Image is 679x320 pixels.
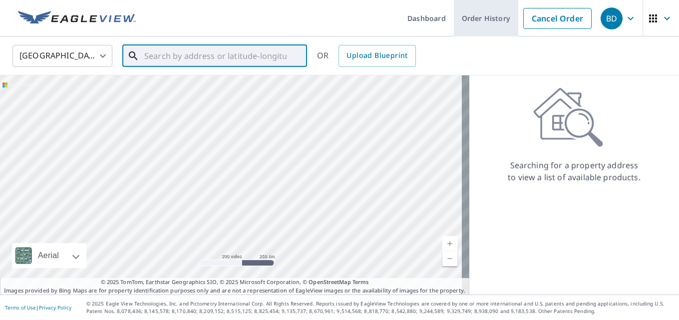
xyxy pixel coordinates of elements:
[339,45,415,67] a: Upload Blueprint
[346,49,407,62] span: Upload Blueprint
[352,278,369,286] a: Terms
[507,159,641,183] p: Searching for a property address to view a list of available products.
[144,42,287,70] input: Search by address or latitude-longitude
[12,42,112,70] div: [GEOGRAPHIC_DATA]
[35,243,62,268] div: Aerial
[5,304,36,311] a: Terms of Use
[12,243,86,268] div: Aerial
[18,11,136,26] img: EV Logo
[442,236,457,251] a: Current Level 5, Zoom In
[442,251,457,266] a: Current Level 5, Zoom Out
[309,278,350,286] a: OpenStreetMap
[101,278,369,287] span: © 2025 TomTom, Earthstar Geographics SIO, © 2025 Microsoft Corporation, ©
[39,304,71,311] a: Privacy Policy
[601,7,623,29] div: BD
[5,305,71,311] p: |
[523,8,592,29] a: Cancel Order
[86,300,674,315] p: © 2025 Eagle View Technologies, Inc. and Pictometry International Corp. All Rights Reserved. Repo...
[317,45,416,67] div: OR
